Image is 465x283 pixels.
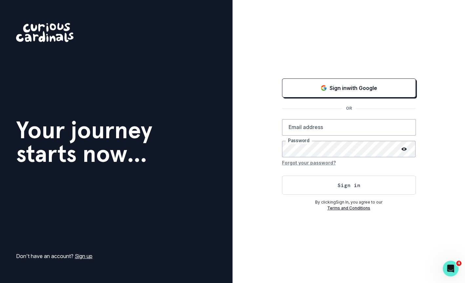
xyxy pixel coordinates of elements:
p: By clicking Sign In , you agree to our [282,199,416,205]
span: 4 [456,261,461,266]
button: Sign in [282,176,416,195]
button: Forgot your password? [282,157,336,168]
p: OR [342,105,356,111]
h1: Your journey starts now... [16,118,152,165]
iframe: Intercom live chat [443,261,458,276]
p: Don't have an account? [16,252,92,260]
a: Terms and Conditions [327,206,370,210]
button: Sign in with Google (GSuite) [282,78,416,98]
img: Curious Cardinals Logo [16,23,73,42]
p: Sign in with Google [330,84,377,92]
a: Sign up [75,253,92,259]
